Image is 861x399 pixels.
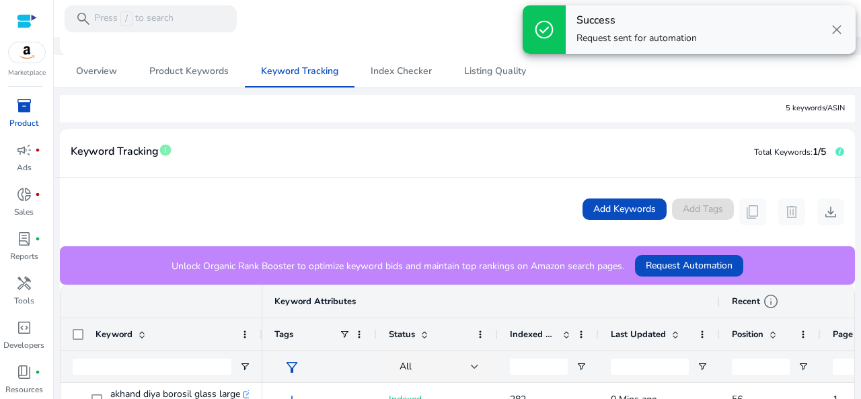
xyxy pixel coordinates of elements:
[576,14,697,27] h4: Success
[576,361,587,372] button: Open Filter Menu
[274,295,356,307] span: Keyword Attributes
[94,11,174,26] p: Press to search
[798,361,809,372] button: Open Filter Menu
[754,147,813,157] span: Total Keywords:
[5,384,43,396] p: Resources
[35,369,40,375] span: fiber_manual_record
[35,192,40,197] span: fiber_manual_record
[75,11,91,27] span: search
[16,320,32,336] span: code_blocks
[763,293,779,310] span: info
[786,103,845,114] div: 5 keywords/ASIN
[371,67,432,76] span: Index Checker
[635,255,743,277] button: Request Automation
[813,145,826,158] span: 1/5
[96,328,133,340] span: Keyword
[16,275,32,291] span: handyman
[3,339,44,351] p: Developers
[261,67,338,76] span: Keyword Tracking
[149,67,229,76] span: Product Keywords
[583,198,667,220] button: Add Keywords
[284,359,300,375] span: filter_alt
[510,328,557,340] span: Indexed Products
[159,143,172,157] span: info
[732,328,763,340] span: Position
[17,161,32,174] p: Ads
[14,295,34,307] p: Tools
[593,202,656,216] span: Add Keywords
[697,361,708,372] button: Open Filter Menu
[732,359,790,375] input: Position Filter Input
[16,98,32,114] span: inventory_2
[16,186,32,203] span: donut_small
[76,67,117,76] span: Overview
[10,250,38,262] p: Reports
[646,258,733,273] span: Request Automation
[732,293,779,310] div: Recent
[823,204,839,220] span: download
[172,259,624,273] p: Unlock Organic Rank Booster to optimize keyword bids and maintain top rankings on Amazon search p...
[464,67,526,76] span: Listing Quality
[9,117,38,129] p: Product
[611,359,689,375] input: Last Updated Filter Input
[389,328,415,340] span: Status
[16,231,32,247] span: lab_profile
[510,359,568,375] input: Indexed Products Filter Input
[533,19,555,40] span: check_circle
[73,359,231,375] input: Keyword Filter Input
[239,361,250,372] button: Open Filter Menu
[9,42,45,63] img: amazon.svg
[35,147,40,153] span: fiber_manual_record
[16,142,32,158] span: campaign
[817,198,844,225] button: download
[120,11,133,26] span: /
[576,32,697,45] p: Request sent for automation
[274,328,293,340] span: Tags
[14,206,34,218] p: Sales
[829,22,845,38] span: close
[35,236,40,242] span: fiber_manual_record
[71,140,159,164] span: Keyword Tracking
[611,328,666,340] span: Last Updated
[400,360,412,373] span: All
[8,68,46,78] p: Marketplace
[16,364,32,380] span: book_4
